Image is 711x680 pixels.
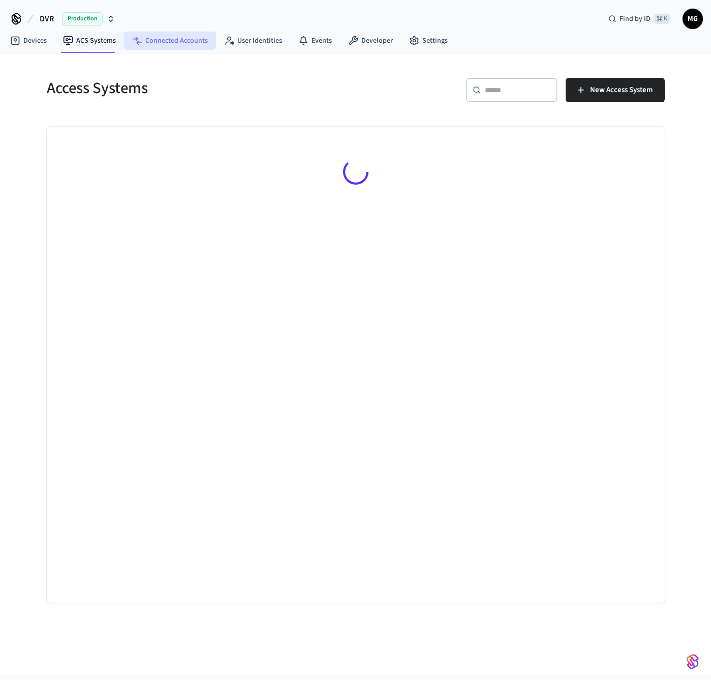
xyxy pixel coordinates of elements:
[401,32,456,50] a: Settings
[687,654,699,670] img: SeamLogoGradient.69752ec5.svg
[124,32,216,50] a: Connected Accounts
[62,12,103,25] span: Production
[620,14,651,24] span: Find by ID
[683,9,703,29] button: MG
[40,13,54,25] span: DVR
[290,32,340,50] a: Events
[216,32,290,50] a: User Identities
[2,32,55,50] a: Devices
[684,10,702,28] span: MG
[600,10,678,28] div: Find by ID⌘ K
[340,32,401,50] a: Developer
[55,32,124,50] a: ACS Systems
[590,83,653,97] span: New Access System
[566,78,665,102] button: New Access System
[654,14,670,24] span: ⌘ K
[47,78,350,99] h5: Access Systems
